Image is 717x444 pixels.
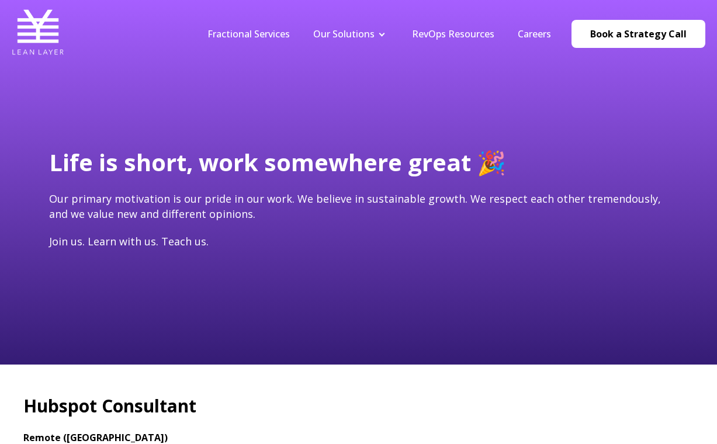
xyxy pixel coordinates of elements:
[23,394,694,418] h2: Hubspot Consultant
[518,27,551,40] a: Careers
[313,27,375,40] a: Our Solutions
[23,431,168,444] strong: Remote ([GEOGRAPHIC_DATA])
[571,20,705,48] a: Book a Strategy Call
[12,6,64,58] img: Lean Layer Logo
[412,27,494,40] a: RevOps Resources
[49,192,661,220] span: Our primary motivation is our pride in our work. We believe in sustainable growth. We respect eac...
[49,146,506,178] span: Life is short, work somewhere great 🎉
[49,234,209,248] span: Join us. Learn with us. Teach us.
[196,27,563,40] div: Navigation Menu
[207,27,290,40] a: Fractional Services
